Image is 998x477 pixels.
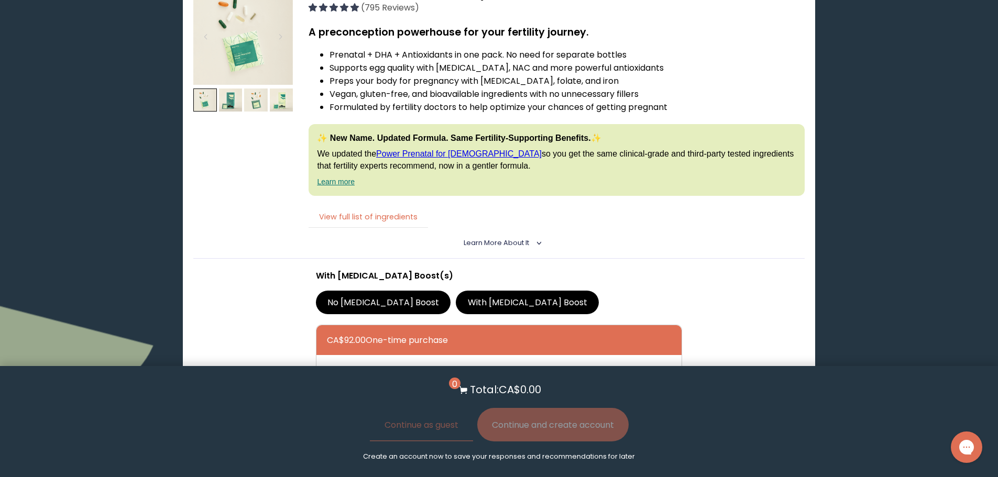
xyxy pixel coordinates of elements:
[316,269,683,282] p: With [MEDICAL_DATA] Boost(s)
[946,428,988,467] iframe: Gorgias live chat messenger
[244,88,268,112] img: thumbnail image
[317,178,355,186] a: Learn more
[376,149,542,158] a: Power Prenatal for [DEMOGRAPHIC_DATA]
[317,148,796,172] p: We updated the so you get the same clinical-grade and third-party tested ingredients that fertili...
[330,101,804,114] li: Formulated by fertility doctors to help optimize your chances of getting pregnant
[477,408,629,441] button: Continue and create account
[464,238,529,247] span: Learn More About it
[330,87,804,101] li: Vegan, gluten-free, and bioavailable ingredients with no unnecessary fillers
[330,74,804,87] li: Preps your body for pregnancy with [MEDICAL_DATA], folate, and iron
[532,240,542,246] i: <
[449,378,460,389] span: 0
[370,408,473,441] button: Continue as guest
[363,452,635,461] p: Create an account now to save your responses and recommendations for later
[270,88,293,112] img: thumbnail image
[317,134,601,142] strong: ✨ New Name. Updated Formula. Same Fertility-Supporting Benefits.✨
[330,61,804,74] li: Supports egg quality with [MEDICAL_DATA], NAC and more powerful antioxidants
[464,238,534,248] summary: Learn More About it <
[219,88,243,112] img: thumbnail image
[309,206,428,228] button: View full list of ingredients
[456,291,599,314] label: With [MEDICAL_DATA] Boost
[193,88,217,112] img: thumbnail image
[470,382,541,397] p: Total: CA$0.00
[330,48,804,61] li: Prenatal + DHA + Antioxidants in one pack. No need for separate bottles
[309,25,589,39] strong: A preconception powerhouse for your fertility journey.
[361,2,419,14] span: (795 Reviews)
[316,291,451,314] label: No [MEDICAL_DATA] Boost
[309,2,361,14] span: 4.95 stars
